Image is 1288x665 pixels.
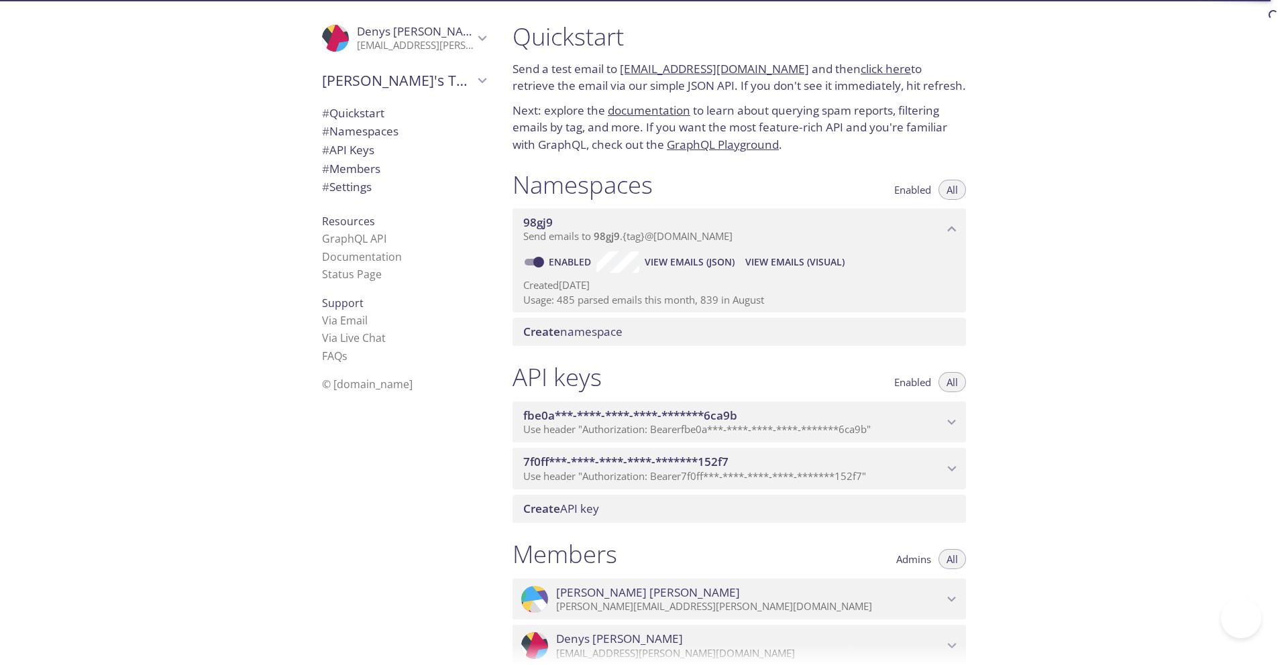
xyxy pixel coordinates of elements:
[556,631,683,646] span: Denys [PERSON_NAME]
[523,278,955,292] p: Created [DATE]
[322,161,380,176] span: Members
[322,161,329,176] span: #
[608,103,690,118] a: documentation
[513,579,966,620] div: Sonali Shah
[311,178,496,196] div: Team Settings
[322,105,329,121] span: #
[322,231,386,246] a: GraphQL API
[322,296,364,310] span: Support
[523,501,599,516] span: API key
[311,141,496,160] div: API Keys
[322,349,347,363] a: FAQ
[1221,598,1261,638] iframe: Help Scout Beacon - Open
[513,362,602,392] h1: API keys
[357,39,474,52] p: [EMAIL_ADDRESS][PERSON_NAME][DOMAIN_NAME]
[322,313,368,328] a: Via Email
[745,254,845,270] span: View Emails (Visual)
[322,179,372,194] span: Settings
[938,549,966,569] button: All
[322,377,413,391] span: © [DOMAIN_NAME]
[342,349,347,363] span: s
[311,16,496,60] div: Denys Smaha
[311,104,496,123] div: Quickstart
[523,229,733,243] span: Send emails to . {tag} @[DOMAIN_NAME]
[523,501,560,516] span: Create
[547,255,596,268] a: Enabled
[311,63,496,98] div: Sonali's Team
[639,251,740,273] button: View Emails (JSON)
[620,61,809,76] a: [EMAIL_ADDRESS][DOMAIN_NAME]
[861,61,911,76] a: click here
[645,254,735,270] span: View Emails (JSON)
[513,170,653,200] h1: Namespaces
[556,585,740,600] span: [PERSON_NAME] [PERSON_NAME]
[322,330,386,345] a: Via Live Chat
[322,249,402,264] a: Documentation
[322,123,329,139] span: #
[513,318,966,346] div: Create namespace
[594,229,620,243] span: 98gj9
[322,105,384,121] span: Quickstart
[513,495,966,523] div: Create API Key
[513,539,617,569] h1: Members
[311,160,496,178] div: Members
[523,215,553,230] span: 98gj9
[357,23,484,39] span: Denys [PERSON_NAME]
[322,142,374,158] span: API Keys
[513,21,966,52] h1: Quickstart
[523,324,560,339] span: Create
[322,267,382,282] a: Status Page
[513,102,966,154] p: Next: explore the to learn about querying spam reports, filtering emails by tag, and more. If you...
[322,71,474,90] span: [PERSON_NAME]'s Team
[513,208,966,250] div: 98gj9 namespace
[523,293,955,307] p: Usage: 485 parsed emails this month, 839 in August
[888,549,939,569] button: Admins
[311,122,496,141] div: Namespaces
[886,372,939,392] button: Enabled
[322,142,329,158] span: #
[513,60,966,95] p: Send a test email to and then to retrieve the email via our simple JSON API. If you don't see it ...
[322,214,375,229] span: Resources
[523,324,623,339] span: namespace
[740,251,850,273] button: View Emails (Visual)
[938,372,966,392] button: All
[322,123,398,139] span: Namespaces
[556,600,943,613] p: [PERSON_NAME][EMAIL_ADDRESS][PERSON_NAME][DOMAIN_NAME]
[938,180,966,200] button: All
[886,180,939,200] button: Enabled
[322,179,329,194] span: #
[667,137,779,152] a: GraphQL Playground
